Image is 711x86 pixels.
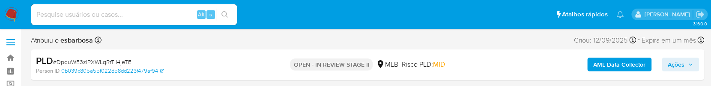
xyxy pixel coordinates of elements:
[59,35,93,45] b: esbarbosa
[642,36,696,45] span: Expira em um mês
[36,67,60,75] b: Person ID
[662,58,699,71] button: Ações
[593,58,645,71] b: AML Data Collector
[36,54,53,68] b: PLD
[53,58,131,66] span: # DpquWE3zIPXWLqRrTll4jeTE
[616,11,624,18] a: Notificações
[209,10,212,18] span: s
[376,60,398,69] div: MLB
[587,58,651,71] button: AML Data Collector
[574,34,636,46] div: Criou: 12/09/2025
[433,59,445,69] span: MID
[31,36,93,45] span: Atribuiu o
[290,58,373,71] p: OPEN - IN REVIEW STAGE II
[644,10,693,18] p: alessandra.barbosa@mercadopago.com
[198,10,205,18] span: Alt
[61,67,164,75] a: 0b039c805a55f022d58dd223f479af94
[562,10,608,19] span: Atalhos rápidos
[696,10,705,19] a: Sair
[668,58,684,71] span: Ações
[216,9,233,21] button: search-icon
[401,60,445,69] span: Risco PLD:
[31,9,237,20] input: Pesquise usuários ou casos...
[638,34,640,46] span: -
